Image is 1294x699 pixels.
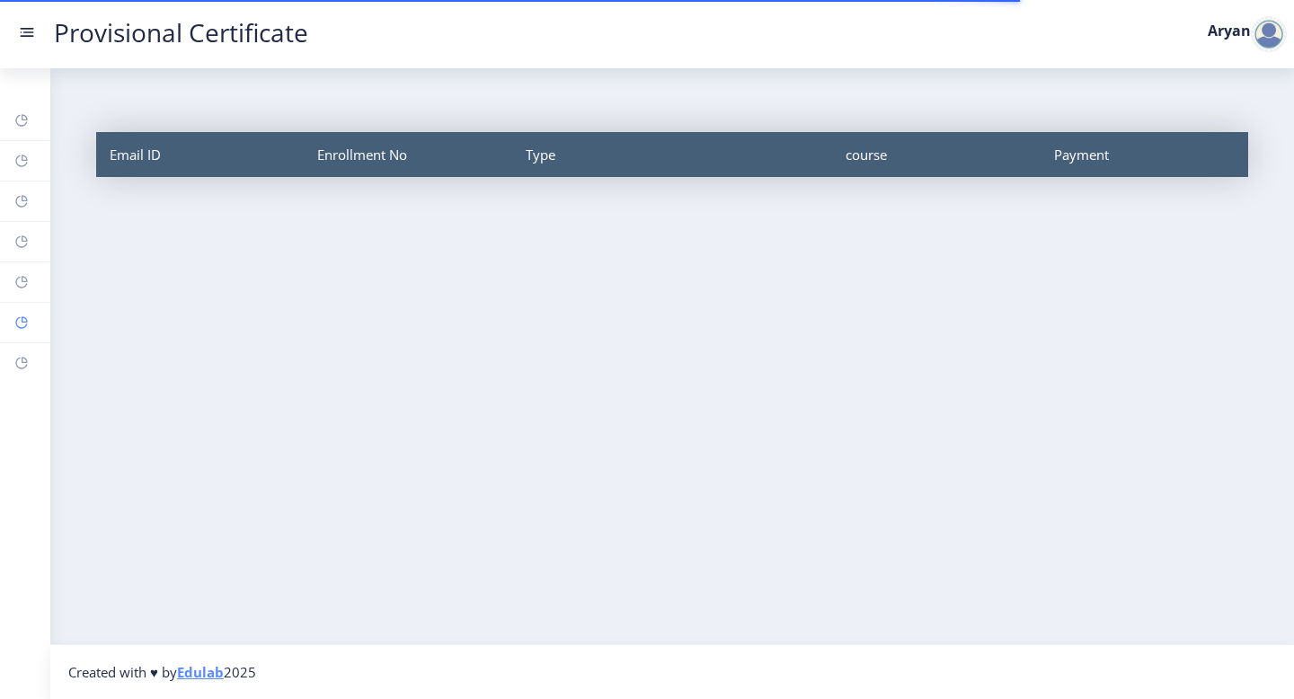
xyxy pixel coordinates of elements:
[68,663,256,681] span: Created with ♥ by 2025
[1041,132,1248,177] div: Payment
[177,663,224,681] a: Edulab
[36,23,326,42] a: Provisional Certificate
[96,132,304,177] div: Email ID
[512,132,833,177] div: Type
[1208,23,1251,38] label: Aryan
[304,132,511,177] div: Enrollment No
[832,132,1040,177] div: course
